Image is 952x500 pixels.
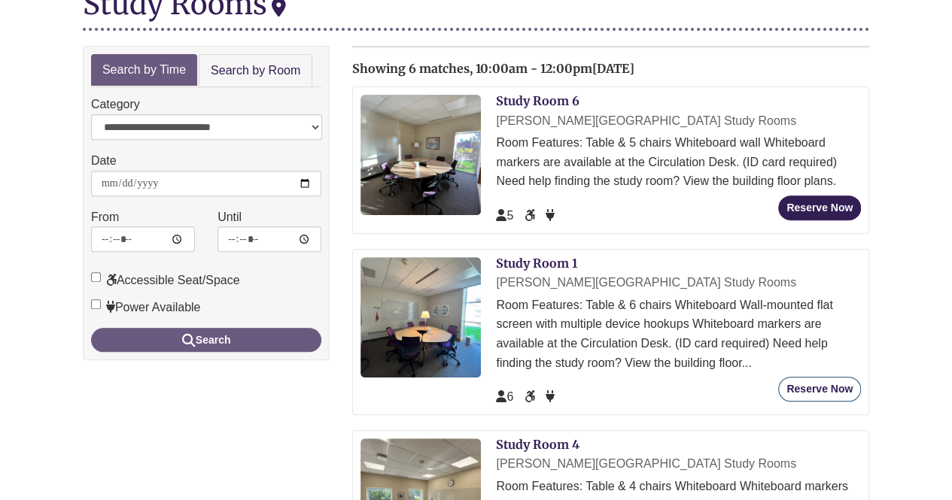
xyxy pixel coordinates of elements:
[360,257,481,377] img: Study Room 1
[217,208,242,227] label: Until
[778,195,861,220] button: Reserve Now
[91,208,119,227] label: From
[496,273,861,292] div: [PERSON_NAME][GEOGRAPHIC_DATA] Study Rooms
[496,390,513,403] span: The capacity of this space
[496,454,861,474] div: [PERSON_NAME][GEOGRAPHIC_DATA] Study Rooms
[546,209,555,222] span: Power Available
[525,209,538,222] span: Accessible Seat/Space
[91,151,117,171] label: Date
[778,377,861,402] button: Reserve Now
[91,95,140,114] label: Category
[91,54,197,86] a: Search by Time
[496,437,579,452] a: Study Room 4
[470,61,634,76] span: , 10:00am - 12:00pm[DATE]
[91,328,321,352] button: Search
[496,133,861,191] div: Room Features: Table & 5 chairs Whiteboard wall Whiteboard markers are available at the Circulati...
[91,298,201,317] label: Power Available
[546,390,555,403] span: Power Available
[91,271,240,290] label: Accessible Seat/Space
[199,54,312,88] a: Search by Room
[496,209,513,222] span: The capacity of this space
[496,256,577,271] a: Study Room 1
[360,95,481,215] img: Study Room 6
[352,62,869,76] h2: Showing 6 matches
[91,299,101,309] input: Power Available
[525,390,538,403] span: Accessible Seat/Space
[91,272,101,282] input: Accessible Seat/Space
[496,93,579,108] a: Study Room 6
[496,295,861,372] div: Room Features: Table & 6 chairs Whiteboard Wall-mounted flat screen with multiple device hookups ...
[496,111,861,131] div: [PERSON_NAME][GEOGRAPHIC_DATA] Study Rooms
